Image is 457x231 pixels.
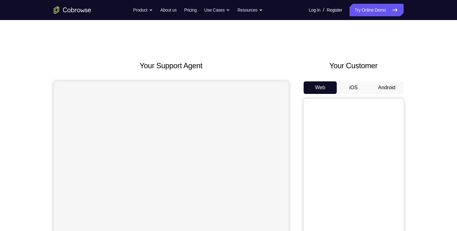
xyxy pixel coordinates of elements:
button: Android [370,81,404,94]
button: iOS [337,81,370,94]
button: Use Cases [204,4,230,16]
a: About us [160,4,176,16]
span: / [323,6,324,14]
a: Try Online Demo [350,4,403,16]
a: Pricing [184,4,196,16]
button: Product [133,4,153,16]
button: Web [304,81,337,94]
a: Go to the home page [54,6,91,14]
h2: Your Support Agent [54,60,289,71]
h2: Your Customer [304,60,404,71]
button: Resources [237,4,263,16]
a: Register [327,4,342,16]
a: Log In [309,4,320,16]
